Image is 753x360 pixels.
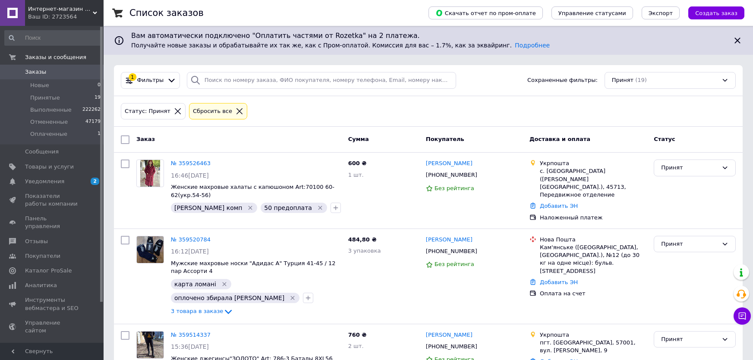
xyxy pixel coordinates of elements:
[527,76,598,85] span: Сохраненные фильтры:
[540,214,647,222] div: Наложенный платеж
[174,281,216,288] span: карта ломані
[25,53,86,61] span: Заказы и сообщения
[30,81,49,89] span: Новые
[264,204,312,211] span: 50 предоплата
[515,42,550,49] a: Подробнее
[171,260,336,275] a: Мужские махровые носки "Адидас А" Турция 41-45 / 12 пар Ассорти 4
[540,279,578,285] a: Добавить ЭН
[540,236,647,244] div: Нова Пошта
[680,9,744,16] a: Создать заказ
[129,73,136,81] div: 1
[30,118,68,126] span: Отмененные
[171,184,334,198] a: Женские махровые халаты с капюшоном Art:70100 60-62(укр.54-56)
[661,240,718,249] div: Принят
[558,10,626,16] span: Управление статусами
[426,236,473,244] a: [PERSON_NAME]
[317,204,324,211] svg: Удалить метку
[435,9,536,17] span: Скачать отчет по пром-оплате
[25,163,74,171] span: Товары и услуги
[137,332,164,358] img: Фото товару
[187,72,456,89] input: Поиск по номеру заказа, ФИО покупателя, номеру телефона, Email, номеру накладной
[25,296,80,312] span: Инструменты вебмастера и SEO
[529,136,590,142] span: Доставка и оплата
[171,160,211,166] a: № 359526463
[688,6,744,19] button: Создать заказ
[426,172,477,178] span: [PHONE_NUMBER]
[25,252,60,260] span: Покупатели
[82,106,101,114] span: 222262
[171,172,209,179] span: 16:46[DATE]
[435,261,474,267] span: Без рейтинга
[4,30,101,46] input: Поиск
[25,192,80,208] span: Показатели работы компании
[540,290,647,297] div: Оплата на счет
[348,332,367,338] span: 760 ₴
[426,160,473,168] a: [PERSON_NAME]
[137,76,164,85] span: Фильтры
[654,136,675,142] span: Статус
[247,204,254,211] svg: Удалить метку
[540,244,647,275] div: Кам'янське ([GEOGRAPHIC_DATA], [GEOGRAPHIC_DATA].), №12 (до 30 кг на одне місце): бульв. [STREET_...
[25,319,80,335] span: Управление сайтом
[171,343,209,350] span: 15:36[DATE]
[91,178,99,185] span: 2
[171,308,223,315] span: 3 товара в заказе
[171,248,209,255] span: 16:12[DATE]
[171,236,211,243] a: № 359520784
[30,94,60,102] span: Принятые
[25,267,72,275] span: Каталог ProSale
[426,248,477,254] span: [PHONE_NUMBER]
[426,136,464,142] span: Покупатель
[435,185,474,191] span: Без рейтинга
[661,163,718,172] div: Принят
[25,341,80,357] span: Кошелек компании
[25,282,57,289] span: Аналитика
[348,247,381,254] span: 3 упаковка
[174,294,284,301] span: оплочено збирала [PERSON_NAME]
[348,136,369,142] span: Сумма
[98,130,101,138] span: 1
[25,238,48,245] span: Отзывы
[131,31,725,41] span: Вам автоматически подключено "Оплатить частями от Rozetka" на 2 платежа.
[136,331,164,359] a: Фото товару
[25,148,59,156] span: Сообщения
[428,6,543,19] button: Скачать отчет по пром-оплате
[348,343,364,349] span: 2 шт.
[540,331,647,339] div: Укрпошта
[25,178,64,185] span: Уведомления
[612,76,633,85] span: Принят
[540,203,578,209] a: Добавить ЭН
[540,339,647,354] div: пгт. [GEOGRAPHIC_DATA], 57001, вул. [PERSON_NAME], 9
[131,42,550,49] span: Получайте новые заказы и обрабатывайте их так же, как с Пром-оплатой. Комиссия для вас – 1.7%, ка...
[98,81,101,89] span: 0
[642,6,680,19] button: Экспорт
[695,10,737,16] span: Создать заказ
[25,215,80,230] span: Панель управления
[348,172,364,178] span: 1 шт.
[221,281,228,288] svg: Удалить метку
[426,343,477,350] span: [PHONE_NUMBER]
[734,307,751,325] button: Чат с покупателем
[289,294,296,301] svg: Удалить метку
[635,77,647,83] span: (19)
[30,106,72,114] span: Выполненные
[85,118,101,126] span: 47179
[123,107,172,116] div: Статус: Принят
[136,160,164,187] a: Фото товару
[28,5,93,13] span: Интернет-магазин "ЭВРИКА"
[348,160,367,166] span: 600 ₴
[551,6,633,19] button: Управление статусами
[348,236,377,243] span: 484,80 ₴
[649,10,673,16] span: Экспорт
[171,332,211,338] a: № 359514337
[191,107,234,116] div: Сбросить все
[426,331,473,339] a: [PERSON_NAME]
[95,94,101,102] span: 19
[28,13,104,21] div: Ваш ID: 2723564
[540,160,647,167] div: Укрпошта
[171,308,233,314] a: 3 товара в заказе
[136,236,164,263] a: Фото товару
[136,136,155,142] span: Заказ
